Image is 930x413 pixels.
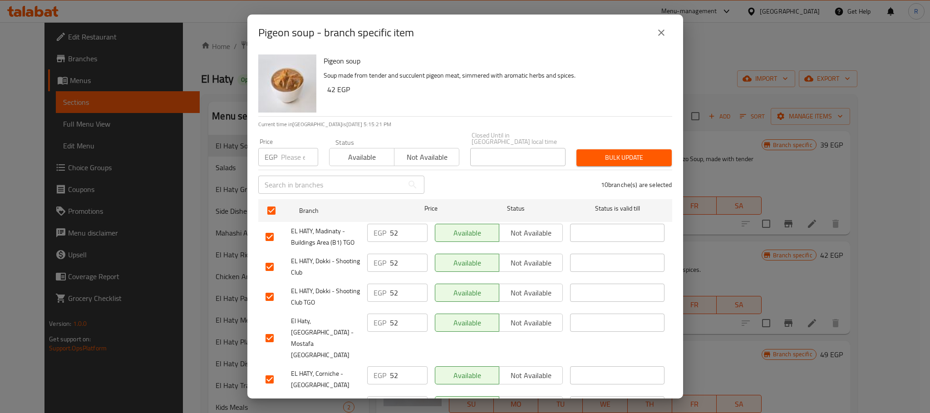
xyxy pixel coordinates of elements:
[503,256,560,270] span: Not available
[333,151,391,164] span: Available
[439,226,496,240] span: Available
[291,285,360,308] span: EL HATY, Dokki - Shooting Club TGO
[390,254,428,272] input: Please enter price
[281,148,318,166] input: Please enter price
[390,366,428,384] input: Please enter price
[650,22,672,44] button: close
[503,286,560,300] span: Not available
[468,203,563,214] span: Status
[499,314,563,332] button: Not available
[570,203,664,214] span: Status is valid till
[401,203,461,214] span: Price
[503,369,560,382] span: Not available
[584,152,664,163] span: Bulk update
[435,224,499,242] button: Available
[258,25,414,40] h2: Pigeon soup - branch specific item
[291,315,360,361] span: El Haty, [GEOGRAPHIC_DATA] - Mostafa [GEOGRAPHIC_DATA]
[439,369,496,382] span: Available
[324,70,665,81] p: Soup made from tender and succulent pigeon meat, simmered with aromatic herbs and spices.
[327,83,665,96] h6: 42 EGP
[258,54,316,113] img: Pigeon soup
[439,256,496,270] span: Available
[258,176,403,194] input: Search in branches
[503,226,560,240] span: Not available
[390,224,428,242] input: Please enter price
[439,286,496,300] span: Available
[601,180,672,189] p: 10 branche(s) are selected
[324,54,665,67] h6: Pigeon soup
[374,227,386,238] p: EGP
[398,151,456,164] span: Not available
[435,314,499,332] button: Available
[299,205,394,216] span: Branch
[435,366,499,384] button: Available
[291,368,360,391] span: EL HATY, Corniche - [GEOGRAPHIC_DATA]
[499,284,563,302] button: Not available
[394,148,459,166] button: Not available
[258,120,672,128] p: Current time in [GEOGRAPHIC_DATA] is [DATE] 5:15:21 PM
[499,254,563,272] button: Not available
[439,316,496,329] span: Available
[576,149,672,166] button: Bulk update
[374,317,386,328] p: EGP
[435,254,499,272] button: Available
[374,257,386,268] p: EGP
[499,366,563,384] button: Not available
[435,284,499,302] button: Available
[374,370,386,381] p: EGP
[390,314,428,332] input: Please enter price
[499,224,563,242] button: Not available
[329,148,394,166] button: Available
[291,226,360,248] span: EL HATY, Madinaty - Buildings Area (B1) TGO
[265,152,277,162] p: EGP
[390,284,428,302] input: Please enter price
[503,316,560,329] span: Not available
[291,256,360,278] span: EL HATY, Dokki - Shooting Club
[374,287,386,298] p: EGP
